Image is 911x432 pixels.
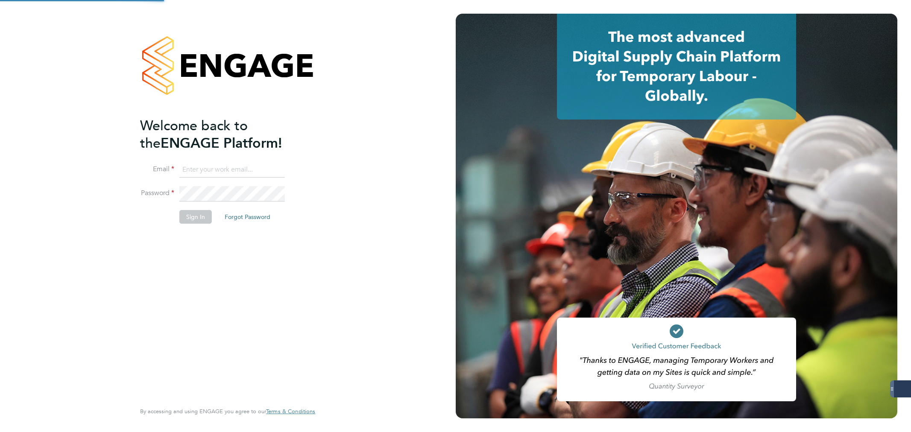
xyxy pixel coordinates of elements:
[140,117,307,152] h2: ENGAGE Platform!
[140,189,174,198] label: Password
[218,210,277,224] button: Forgot Password
[179,210,212,224] button: Sign In
[140,408,315,415] span: By accessing and using ENGAGE you agree to our
[179,162,285,178] input: Enter your work email...
[140,117,248,152] span: Welcome back to the
[266,408,315,415] a: Terms & Conditions
[140,165,174,174] label: Email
